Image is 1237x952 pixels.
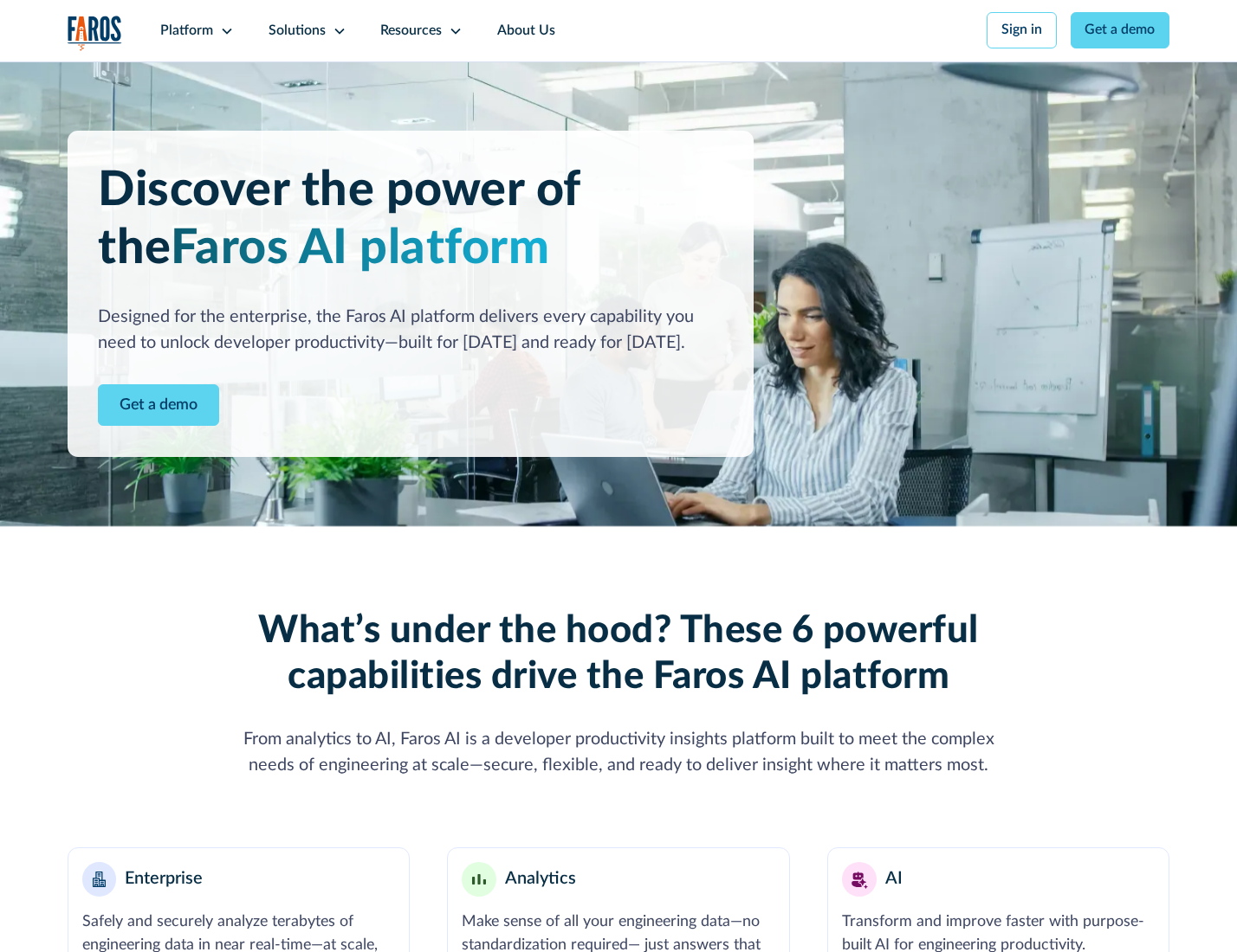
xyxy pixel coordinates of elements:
[93,872,107,887] img: Enterprise building blocks or structure icon
[380,21,442,42] div: Resources
[68,16,123,51] a: home
[223,727,1015,779] div: From analytics to AI, Faros AI is a developer productivity insights platform built to meet the co...
[171,224,550,273] span: Faros AI platform
[505,866,576,892] div: Analytics
[472,874,486,885] img: Minimalist bar chart analytics icon
[269,21,326,42] div: Solutions
[223,608,1015,699] h2: What’s under the hood? These 6 powerful capabilities drive the Faros AI platform
[98,162,722,278] h1: Discover the power of the
[845,865,872,892] img: AI robot or assistant icon
[125,866,203,892] div: Enterprise
[68,16,123,51] img: Logo of the analytics and reporting company Faros.
[98,305,722,357] div: Designed for the enterprise, the Faros AI platform delivers every capability you need to unlock d...
[1071,12,1170,48] a: Get a demo
[885,866,903,892] div: AI
[987,12,1057,48] a: Sign in
[160,21,213,42] div: Platform
[98,384,219,427] a: Contact Modal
